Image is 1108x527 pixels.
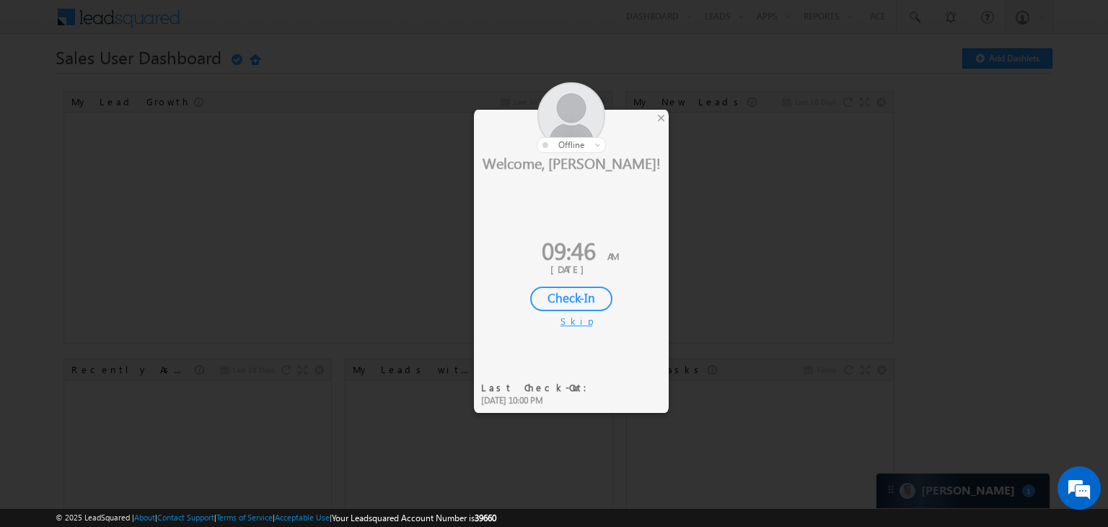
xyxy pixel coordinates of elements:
div: × [654,110,669,126]
div: Welcome, [PERSON_NAME]! [474,153,669,172]
div: Minimize live chat window [237,7,271,42]
div: Skip [560,315,582,328]
span: 39660 [475,513,496,523]
div: [DATE] [485,263,658,276]
span: AM [607,250,619,262]
span: 09:46 [542,234,596,266]
em: Start Chat [196,414,262,434]
img: d_60004797649_company_0_60004797649 [25,76,61,95]
a: Contact Support [157,513,214,522]
div: Last Check-Out: [481,381,596,394]
span: © 2025 LeadSquared | | | | | [56,511,496,525]
span: Your Leadsquared Account Number is [332,513,496,523]
div: Chat with us now [75,76,242,95]
textarea: Type your message and hit 'Enter' [19,134,263,401]
a: Terms of Service [216,513,273,522]
a: Acceptable Use [275,513,330,522]
div: [DATE] 10:00 PM [481,394,596,407]
span: offline [558,139,584,150]
div: Check-In [530,287,612,311]
a: About [134,513,155,522]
